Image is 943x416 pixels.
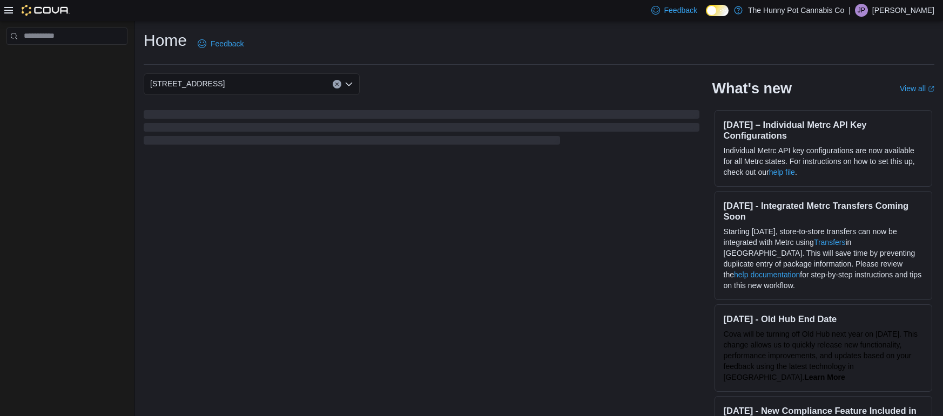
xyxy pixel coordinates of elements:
[144,112,699,147] span: Loading
[193,33,248,54] a: Feedback
[928,86,934,92] svg: External link
[814,238,846,247] a: Transfers
[712,80,792,97] h2: What's new
[804,373,845,381] a: Learn More
[724,313,923,324] h3: [DATE] - Old Hub End Date
[724,119,923,141] h3: [DATE] – Individual Metrc API Key Configurations
[872,4,934,17] p: [PERSON_NAME]
[769,168,795,176] a: help file
[333,80,341,88] button: Clear input
[748,4,844,17] p: The Hunny Pot Cannabis Co
[345,80,353,88] button: Open list of options
[858,4,865,17] span: JP
[706,5,729,16] input: Dark Mode
[734,270,800,279] a: help documentation
[724,145,923,178] p: Individual Metrc API key configurations are now available for all Metrc states. For instructions ...
[724,200,923,222] h3: [DATE] - Integrated Metrc Transfers Coming Soon
[724,226,923,291] p: Starting [DATE], store-to-store transfers can now be integrated with Metrc using in [GEOGRAPHIC_D...
[150,77,225,90] span: [STREET_ADDRESS]
[724,330,918,381] span: Cova will be turning off Old Hub next year on [DATE]. This change allows us to quickly release ne...
[211,38,244,49] span: Feedback
[664,5,697,16] span: Feedback
[6,47,127,73] nav: Complex example
[22,5,70,16] img: Cova
[848,4,851,17] p: |
[855,4,868,17] div: Jason Polizzi
[144,30,187,51] h1: Home
[900,84,934,93] a: View allExternal link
